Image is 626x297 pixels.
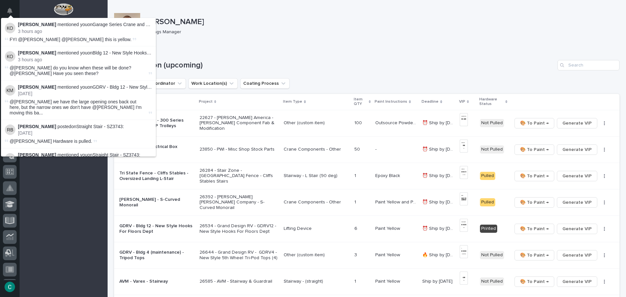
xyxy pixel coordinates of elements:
[119,279,194,284] p: AVM - Varex - Stairway
[5,153,15,164] img: Ken Overmyer
[480,277,504,286] div: Not Pulled
[375,277,401,284] p: Paint Yellow
[114,242,619,268] tr: GDRV - Bldg 4 (maintenance) - Tripod Tops26644 - Grand Design RV - GDRV4 - New Style 5th Wheel Tr...
[284,279,349,284] p: Stairway - (straight)
[119,171,194,182] p: Tri State Fence - Cliffs Stables - Oversized Landing L-Stair
[18,84,152,90] p: mentioned you on :
[520,251,549,259] span: 🎨 To Paint →
[562,119,592,127] span: Generate VIP
[114,136,619,163] tr: PWI - Bldg 1 - Electrical Box Collectors23850 - PWI - Misc Shop Stock PartsCrane Components - Oth...
[520,225,549,233] span: 🎨 To Paint →
[562,251,592,259] span: Generate VIP
[76,124,123,129] a: Straight Stair - SZ3743
[3,4,17,18] button: Notifications
[18,29,152,34] p: 3 hours ago
[480,251,504,259] div: Not Pulled
[200,279,279,284] p: 26585 - AVM - Stairway & Guardrail
[199,98,213,105] p: Project
[284,173,349,179] p: Stairway - L Stair (90 deg)
[514,171,554,181] button: 🎨 To Paint →
[143,29,614,35] p: Coatings Manager
[514,250,554,260] button: 🎨 To Paint →
[18,84,56,90] strong: [PERSON_NAME]
[284,120,349,126] p: Other (custom item)
[375,251,401,258] p: Paint Yellow
[520,119,549,127] span: 🎨 To Paint →
[562,146,592,154] span: Generate VIP
[18,152,152,158] p: mentioned you on :
[422,119,456,126] p: ⏰ Ship by 8/13/25
[114,215,619,242] tr: GDRV - Bldg 12 - New Style Hooks For Floors Dept26534 - Grand Design RV - GDRV12 - New Style Hook...
[480,172,495,180] div: Pulled
[114,189,619,215] tr: [PERSON_NAME] - S-Curved Monorail26392 - [PERSON_NAME] [PERSON_NAME] Company - S-Curved MonorailC...
[480,198,495,206] div: Pulled
[284,147,349,152] p: Crane Components - Other
[558,60,619,70] input: Search
[557,171,597,181] button: Generate VIP
[422,251,456,258] p: 🔥 Ship by 8/25/25
[119,223,194,234] p: GDRV - Bldg 12 - New Style Hooks For Floors Dept
[146,78,186,89] button: Coordinator
[354,145,361,152] p: 50
[119,118,194,129] p: [PERSON_NAME] - 300 Series Enclosed Track FP Trolleys
[240,78,290,89] button: Coating Process
[354,277,357,284] p: 1
[422,198,456,205] p: ⏰ Ship by 8/21/25
[114,61,555,70] h1: In Production (upcoming)
[557,118,597,128] button: Generate VIP
[18,130,152,136] p: [DATE]
[10,99,147,115] span: @[PERSON_NAME] we have the large opening ones back out here, but the narrow ones we don't have @[...
[514,276,554,287] button: 🎨 To Paint →
[114,110,619,136] tr: [PERSON_NAME] - 300 Series Enclosed Track FP Trolleys22627 - [PERSON_NAME] America - [PERSON_NAME...
[557,250,597,260] button: Generate VIP
[10,37,132,42] span: FYI @[PERSON_NAME] @[PERSON_NAME] this is yellow.
[119,144,194,155] p: PWI - Bldg 1 - Electrical Box Collectors
[520,172,549,180] span: 🎨 To Paint →
[514,118,554,128] button: 🎨 To Paint →
[18,22,152,27] p: mentioned you on :
[5,51,15,62] img: Ken Overmyer
[514,197,554,208] button: 🎨 To Paint →
[354,251,358,258] p: 3
[354,119,363,126] p: 100
[5,125,15,135] img: Reinhart G Burkholder
[422,172,456,179] p: ⏰ Ship by 8/20/25
[119,250,194,261] p: GDRV - Bldg 4 (maintenance) - Tripod Tops
[114,268,619,295] tr: AVM - Varex - Stairway26585 - AVM - Stairway & GuardrailStairway - (straight)11 Paint YellowPaint...
[18,50,56,55] strong: [PERSON_NAME]
[18,57,152,63] p: 3 hours ago
[375,225,401,231] p: Paint Yellow
[200,194,279,211] p: 26392 - [PERSON_NAME] [PERSON_NAME] Company - S-Curved Monorail
[479,96,504,108] p: Hardware Status
[188,78,238,89] button: Work Location(s)
[283,98,302,105] p: Item Type
[93,152,139,157] a: Straight Stair - SZ3743
[480,225,497,233] div: Printed
[459,98,465,105] p: VIP
[18,91,152,97] p: [DATE]
[200,147,279,152] p: 23850 - PWI - Misc Shop Stock Parts
[200,168,279,184] p: 26284 - Stair Zone - [GEOGRAPHIC_DATA] Fence - Cliffs Stables Stairs
[10,65,131,76] span: @[PERSON_NAME] do you know when these will be done? @[PERSON_NAME] Have you seen these?
[200,250,279,261] p: 26644 - Grand Design RV - GDRV4 - New Style 5th Wheel Tri-Pod Tops (4)
[562,199,592,206] span: Generate VIP
[375,119,418,126] p: Outsource Powder Coat
[422,225,456,231] p: ⏰ Ship by 8/22/25
[8,8,17,18] div: Notifications
[93,84,197,90] a: GDRV - Bldg 12 - New Style Hooks For Floors Dept
[54,3,73,15] img: Workspace Logo
[200,115,279,131] p: 22627 - [PERSON_NAME] America - [PERSON_NAME] Component Fab & Modification
[375,98,407,105] p: Paint Instructions
[514,224,554,234] button: 🎨 To Paint →
[375,172,401,179] p: Epoxy Black
[557,224,597,234] button: Generate VIP
[284,200,349,205] p: Crane Components - Other
[93,22,156,27] a: Garage Series Crane and Hoist
[114,163,619,189] tr: Tri State Fence - Cliffs Stables - Oversized Landing L-Stair26284 - Stair Zone - [GEOGRAPHIC_DATA...
[557,144,597,155] button: Generate VIP
[18,50,152,56] p: mentioned you on :
[422,145,456,152] p: ⏰ Ship by 8/15/25
[3,280,17,294] button: users-avatar
[562,172,592,180] span: Generate VIP
[422,277,454,284] p: Ship by [DATE]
